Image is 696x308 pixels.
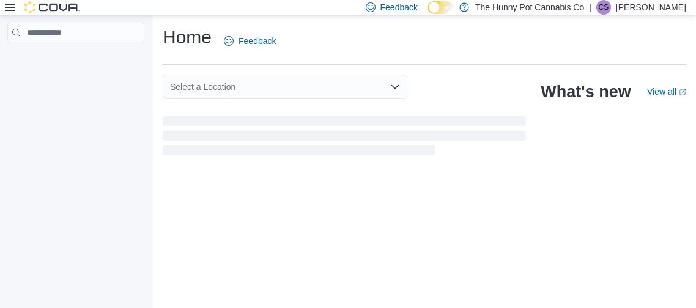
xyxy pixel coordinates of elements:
h1: Home [163,25,212,50]
span: Dark Mode [428,14,428,15]
span: Feedback [380,1,418,13]
button: Open list of options [390,82,400,92]
input: Dark Mode [428,1,453,14]
nav: Complex example [7,45,144,74]
span: Feedback [239,35,276,47]
span: Loading [163,119,526,158]
svg: External link [679,89,686,96]
a: Feedback [219,29,281,53]
a: View allExternal link [647,87,686,97]
h2: What's new [541,82,631,101]
img: Cova [24,1,80,13]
